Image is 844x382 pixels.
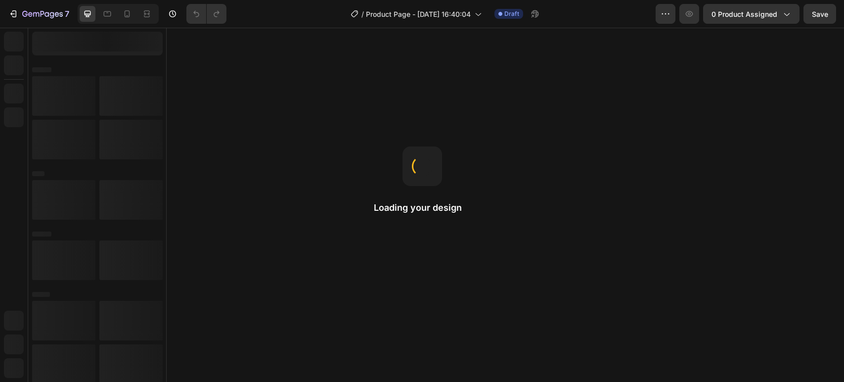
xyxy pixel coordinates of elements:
button: 7 [4,4,74,24]
span: / [361,9,364,19]
span: Draft [504,9,519,18]
span: 0 product assigned [711,9,777,19]
p: 7 [65,8,69,20]
div: Undo/Redo [186,4,226,24]
h2: Loading your design [374,202,471,214]
span: Product Page - [DATE] 16:40:04 [366,9,471,19]
button: 0 product assigned [703,4,800,24]
button: Save [803,4,836,24]
span: Save [812,10,828,18]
